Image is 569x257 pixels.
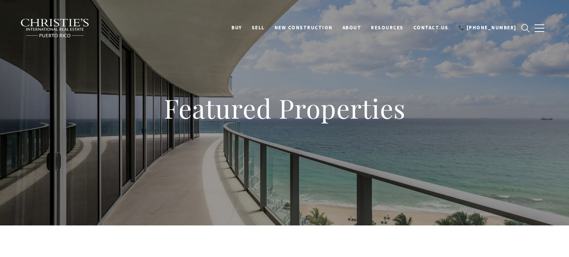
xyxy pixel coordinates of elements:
[275,24,333,31] span: New Construction
[116,92,453,125] h1: Featured Properties
[458,24,516,31] span: 📞 [PHONE_NUMBER]
[413,24,449,31] span: Contact Us
[227,21,247,35] a: BUY
[338,21,366,35] a: About
[366,21,408,35] a: Resources
[270,21,338,35] a: New Construction
[453,21,521,35] a: 📞 [PHONE_NUMBER]
[20,18,90,38] img: Christie's International Real Estate black text logo
[247,21,270,35] a: SELL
